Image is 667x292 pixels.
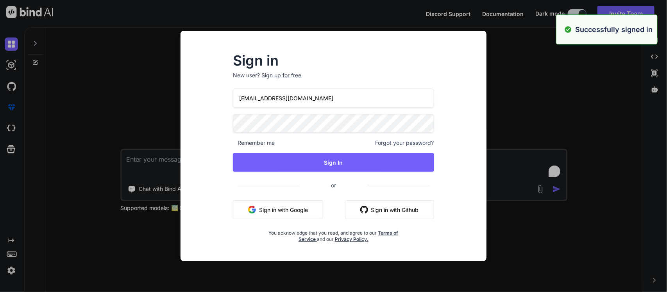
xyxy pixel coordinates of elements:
[564,24,572,35] img: alert
[233,54,434,67] h2: Sign in
[575,24,653,35] p: Successfully signed in
[233,71,434,89] p: New user?
[233,200,323,219] button: Sign in with Google
[233,153,434,172] button: Sign In
[300,176,367,195] span: or
[248,206,256,214] img: google
[261,71,301,79] div: Sign up for free
[335,236,368,242] a: Privacy Policy.
[360,206,368,214] img: github
[345,200,434,219] button: Sign in with Github
[266,225,401,242] div: You acknowledge that you read, and agree to our and our
[376,139,434,147] span: Forgot your password?
[233,89,434,108] input: Login or Email
[233,139,275,147] span: Remember me
[299,230,399,242] a: Terms of Service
